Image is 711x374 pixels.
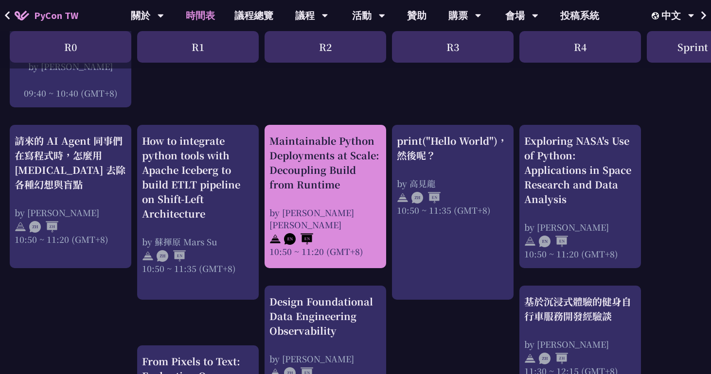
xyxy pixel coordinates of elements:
img: svg+xml;base64,PHN2ZyB4bWxucz0iaHR0cDovL3d3dy53My5vcmcvMjAwMC9zdmciIHdpZHRoPSIyNCIgaGVpZ2h0PSIyNC... [397,192,409,204]
img: ENEN.5a408d1.svg [539,236,568,247]
div: by [PERSON_NAME] [524,338,636,350]
img: ENEN.5a408d1.svg [284,233,313,245]
div: 10:50 ~ 11:20 (GMT+8) [524,248,636,260]
div: print("Hello World")，然後呢？ [397,134,509,163]
div: 10:50 ~ 11:20 (GMT+8) [15,233,126,245]
div: by [PERSON_NAME] [269,353,381,365]
div: Maintainable Python Deployments at Scale: Decoupling Build from Runtime [269,134,381,192]
img: ZHEN.371966e.svg [411,192,441,204]
img: svg+xml;base64,PHN2ZyB4bWxucz0iaHR0cDovL3d3dy53My5vcmcvMjAwMC9zdmciIHdpZHRoPSIyNCIgaGVpZ2h0PSIyNC... [524,236,536,247]
div: by [PERSON_NAME] [524,221,636,233]
a: How to integrate python tools with Apache Iceberg to build ETLT pipeline on Shift-Left Architectu... [142,134,254,291]
div: by [PERSON_NAME] [15,206,126,219]
img: ZHEN.371966e.svg [157,250,186,262]
a: print("Hello World")，然後呢？ by 高見龍 10:50 ~ 11:35 (GMT+8) [397,134,509,291]
a: 請來的 AI Agent 同事們在寫程式時，怎麼用 [MEDICAL_DATA] 去除各種幻想與盲點 by [PERSON_NAME] 10:50 ~ 11:20 (GMT+8) [15,134,126,260]
a: PyCon TW [5,3,88,28]
div: R0 [10,31,131,63]
div: 10:50 ~ 11:35 (GMT+8) [397,204,509,216]
div: R4 [519,31,641,63]
img: ZHZH.38617ef.svg [29,221,58,233]
img: svg+xml;base64,PHN2ZyB4bWxucz0iaHR0cDovL3d3dy53My5vcmcvMjAwMC9zdmciIHdpZHRoPSIyNCIgaGVpZ2h0PSIyNC... [142,250,154,262]
img: svg+xml;base64,PHN2ZyB4bWxucz0iaHR0cDovL3d3dy53My5vcmcvMjAwMC9zdmciIHdpZHRoPSIyNCIgaGVpZ2h0PSIyNC... [269,233,281,245]
div: by 蘇揮原 Mars Su [142,236,254,248]
div: 09:40 ~ 10:40 (GMT+8) [15,87,126,99]
img: Locale Icon [652,12,661,19]
div: Design Foundational Data Engineering Observability [269,294,381,338]
div: 基於沉浸式體驗的健身自行車服務開發經驗談 [524,294,636,323]
a: Exploring NASA's Use of Python: Applications in Space Research and Data Analysis by [PERSON_NAME]... [524,134,636,260]
div: R2 [265,31,386,63]
div: 10:50 ~ 11:35 (GMT+8) [142,262,254,274]
img: Home icon of PyCon TW 2025 [15,11,29,20]
div: How to integrate python tools with Apache Iceberg to build ETLT pipeline on Shift-Left Architecture [142,134,254,221]
img: svg+xml;base64,PHN2ZyB4bWxucz0iaHR0cDovL3d3dy53My5vcmcvMjAwMC9zdmciIHdpZHRoPSIyNCIgaGVpZ2h0PSIyNC... [15,221,26,233]
div: Exploring NASA's Use of Python: Applications in Space Research and Data Analysis [524,134,636,206]
div: R3 [392,31,514,63]
img: svg+xml;base64,PHN2ZyB4bWxucz0iaHR0cDovL3d3dy53My5vcmcvMjAwMC9zdmciIHdpZHRoPSIyNCIgaGVpZ2h0PSIyNC... [524,353,536,364]
div: by 高見龍 [397,177,509,189]
div: 10:50 ~ 11:20 (GMT+8) [269,245,381,257]
a: Maintainable Python Deployments at Scale: Decoupling Build from Runtime by [PERSON_NAME] [PERSON_... [269,134,381,260]
div: by [PERSON_NAME] [PERSON_NAME] [269,206,381,231]
div: R1 [137,31,259,63]
div: 請來的 AI Agent 同事們在寫程式時，怎麼用 [MEDICAL_DATA] 去除各種幻想與盲點 [15,134,126,192]
img: ZHZH.38617ef.svg [539,353,568,364]
span: PyCon TW [34,8,78,23]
